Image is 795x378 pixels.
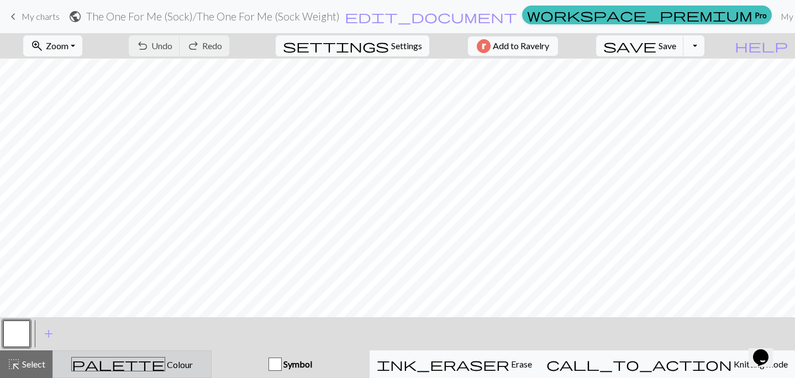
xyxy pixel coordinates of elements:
span: Zoom [46,40,69,51]
iframe: chat widget [749,334,784,367]
span: add [42,326,55,342]
span: Symbol [282,359,312,369]
button: Colour [52,350,212,378]
span: Settings [391,39,422,53]
span: Knitting mode [732,359,788,369]
h2: The One For Me (Sock) / The One For Me (Sock Weight) [86,10,340,23]
span: Add to Ravelry [493,39,549,53]
button: Add to Ravelry [468,36,558,56]
span: save [603,38,656,54]
button: SettingsSettings [276,35,429,56]
span: Save [659,40,676,51]
button: Symbol [212,350,370,378]
span: help [735,38,788,54]
span: public [69,9,82,24]
button: Zoom [23,35,82,56]
span: edit_document [345,9,517,24]
span: workspace_premium [527,7,752,23]
span: My charts [22,11,60,22]
span: Colour [165,359,193,370]
button: Save [596,35,684,56]
button: Erase [370,350,539,378]
button: Knitting mode [539,350,795,378]
span: zoom_in [30,38,44,54]
span: keyboard_arrow_left [7,9,20,24]
span: settings [283,38,389,54]
span: Erase [509,359,532,369]
span: palette [72,356,165,372]
a: My charts [7,7,60,26]
span: Select [20,359,45,369]
span: call_to_action [546,356,732,372]
a: Pro [522,6,772,24]
span: highlight_alt [7,356,20,372]
img: Ravelry [477,39,491,53]
span: ink_eraser [377,356,509,372]
i: Settings [283,39,389,53]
